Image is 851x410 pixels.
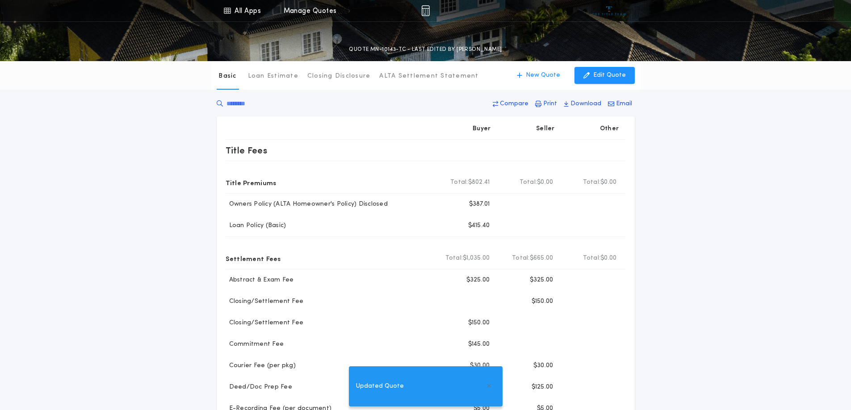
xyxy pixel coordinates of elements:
[616,99,632,108] p: Email
[508,67,569,84] button: New Quote
[592,6,626,15] img: vs-icon
[574,67,635,84] button: Edit Quote
[466,276,490,285] p: $325.00
[226,200,388,209] p: Owners Policy (ALTA Homeowner's Policy) Disclosed
[226,319,304,327] p: Closing/Settlement Fee
[356,381,404,391] span: Updated Quote
[470,361,490,370] p: $30.00
[450,178,468,187] b: Total:
[349,45,502,54] p: QUOTE MN-10143-TC - LAST EDITED BY [PERSON_NAME]
[445,254,463,263] b: Total:
[599,124,618,133] p: Other
[468,319,490,327] p: $150.00
[468,178,490,187] span: $802.41
[218,72,236,81] p: Basic
[533,361,553,370] p: $30.00
[226,276,294,285] p: Abstract & Exam Fee
[530,254,553,263] span: $665.00
[570,99,601,108] p: Download
[583,254,601,263] b: Total:
[469,200,490,209] p: $387.01
[379,72,478,81] p: ALTA Settlement Statement
[561,96,604,112] button: Download
[500,99,528,108] p: Compare
[605,96,635,112] button: Email
[593,71,626,80] p: Edit Quote
[600,254,616,263] span: $0.00
[307,72,371,81] p: Closing Disclosure
[226,361,296,370] p: Courier Fee (per pkg)
[226,175,277,190] p: Title Premiums
[468,340,490,349] p: $145.00
[532,96,560,112] button: Print
[226,143,268,157] p: Title Fees
[526,71,560,80] p: New Quote
[468,221,490,230] p: $415.40
[600,178,616,187] span: $0.00
[537,178,553,187] span: $0.00
[512,254,530,263] b: Total:
[530,276,553,285] p: $325.00
[583,178,601,187] b: Total:
[226,340,284,349] p: Commitment Fee
[248,72,298,81] p: Loan Estimate
[463,254,490,263] span: $1,035.00
[226,297,304,306] p: Closing/Settlement Fee
[473,124,490,133] p: Buyer
[543,99,557,108] p: Print
[421,5,430,16] img: img
[536,124,555,133] p: Seller
[520,178,537,187] b: Total:
[490,96,531,112] button: Compare
[532,297,553,306] p: $150.00
[226,251,281,265] p: Settlement Fees
[226,221,286,230] p: Loan Policy (Basic)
